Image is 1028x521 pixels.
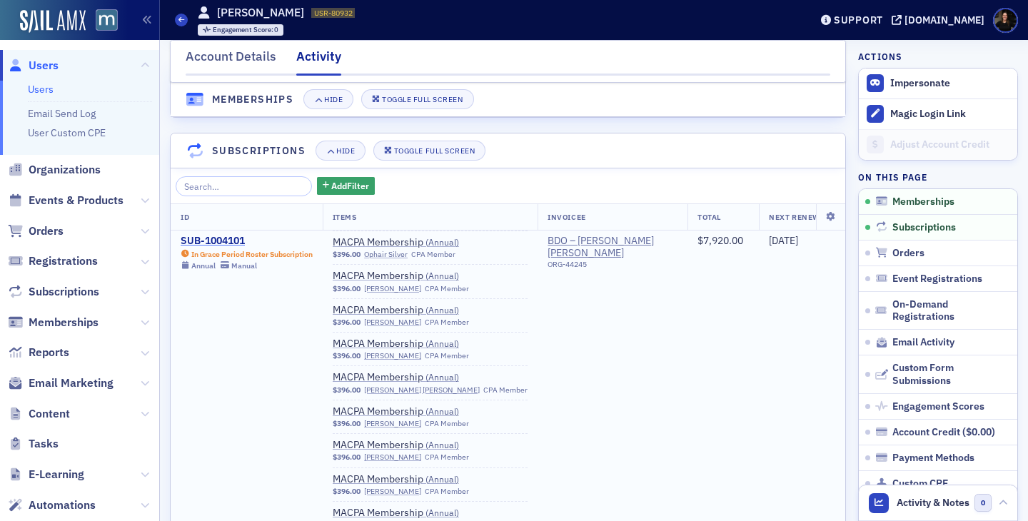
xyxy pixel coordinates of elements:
[8,436,59,452] a: Tasks
[29,193,124,208] span: Events & Products
[317,177,376,195] button: AddFilter
[212,143,306,158] h4: Subscriptions
[20,10,86,33] img: SailAMX
[8,58,59,74] a: Users
[892,452,974,465] span: Payment Methods
[373,141,486,161] button: Toggle Full Screen
[425,405,459,417] span: ( Annual )
[29,436,59,452] span: Tasks
[8,345,69,360] a: Reports
[181,234,313,247] a: SUB-1004101
[191,261,216,270] div: Annual
[904,14,984,26] div: [DOMAIN_NAME]
[333,487,361,496] span: $396.00
[333,351,361,360] span: $396.00
[364,452,421,462] a: [PERSON_NAME]
[892,426,995,439] div: Account Credit ( )
[892,477,948,490] span: Custom CPE
[364,250,408,259] a: Ophair Silver
[548,259,677,273] div: ORG-44245
[217,5,304,21] h1: [PERSON_NAME]
[8,315,99,330] a: Memberships
[29,375,114,391] span: Email Marketing
[892,362,1011,387] span: Custom Form Submissions
[28,126,106,139] a: User Custom CPE
[29,284,99,300] span: Subscriptions
[548,212,585,222] span: Invoicee
[333,236,513,249] span: MACPA Membership
[425,351,469,360] div: CPA Member
[333,473,513,486] span: MACPA Membership
[890,138,1010,151] div: Adjust Account Credit
[8,497,96,513] a: Automations
[213,26,279,34] div: 0
[29,223,64,239] span: Orders
[333,452,361,462] span: $396.00
[892,196,954,208] span: Memberships
[333,304,513,317] span: MACPA Membership
[333,405,513,418] span: MACPA Membership
[333,439,513,452] a: MACPA Membership (Annual)
[974,494,992,512] span: 0
[28,83,54,96] a: Users
[29,345,69,360] span: Reports
[314,8,353,18] span: USR-80932
[29,162,101,178] span: Organizations
[231,261,257,270] div: Manual
[769,233,798,246] span: [DATE]
[361,89,474,109] button: Toggle Full Screen
[483,385,528,395] div: CPA Member
[892,273,982,285] span: Event Registrations
[834,14,883,26] div: Support
[333,250,361,259] span: $396.00
[892,298,1011,323] span: On-Demand Registrations
[8,284,99,300] a: Subscriptions
[8,253,98,269] a: Registrations
[394,147,475,155] div: Toggle Full Screen
[303,89,353,109] button: Hide
[548,234,677,273] span: BDO – Owings Mills
[425,284,469,293] div: CPA Member
[858,50,902,63] h4: Actions
[29,253,98,269] span: Registrations
[8,375,114,391] a: Email Marketing
[890,108,1010,121] div: Magic Login Link
[316,141,366,161] button: Hide
[892,221,956,234] span: Subscriptions
[333,318,361,327] span: $396.00
[364,351,421,360] a: [PERSON_NAME]
[425,318,469,327] div: CPA Member
[769,212,850,222] span: Next Renewal Date
[966,425,992,438] span: $0.00
[8,406,70,422] a: Content
[8,467,84,482] a: E-Learning
[892,15,989,25] button: [DOMAIN_NAME]
[336,147,355,155] div: Hide
[892,247,924,260] span: Orders
[333,284,361,293] span: $396.00
[892,336,954,349] span: Email Activity
[29,497,96,513] span: Automations
[333,270,513,283] a: MACPA Membership (Annual)
[29,406,70,422] span: Content
[198,24,284,36] div: Engagement Score: 0
[425,452,469,462] div: CPA Member
[333,338,513,350] span: MACPA Membership
[333,405,513,418] a: MACPA Membership (Annual)
[892,400,984,413] span: Engagement Scores
[425,304,459,315] span: ( Annual )
[411,250,455,259] div: CPA Member
[859,129,1017,160] a: Adjust Account Credit
[8,223,64,239] a: Orders
[897,495,969,510] span: Activity & Notes
[425,236,459,248] span: ( Annual )
[548,234,677,259] a: BDO – [PERSON_NAME] [PERSON_NAME]
[425,371,459,383] span: ( Annual )
[333,371,513,384] span: MACPA Membership
[425,439,459,450] span: ( Annual )
[333,212,357,222] span: Items
[333,236,513,249] a: MACPA Membership (Annual)
[364,385,480,395] a: [PERSON_NAME] [PERSON_NAME]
